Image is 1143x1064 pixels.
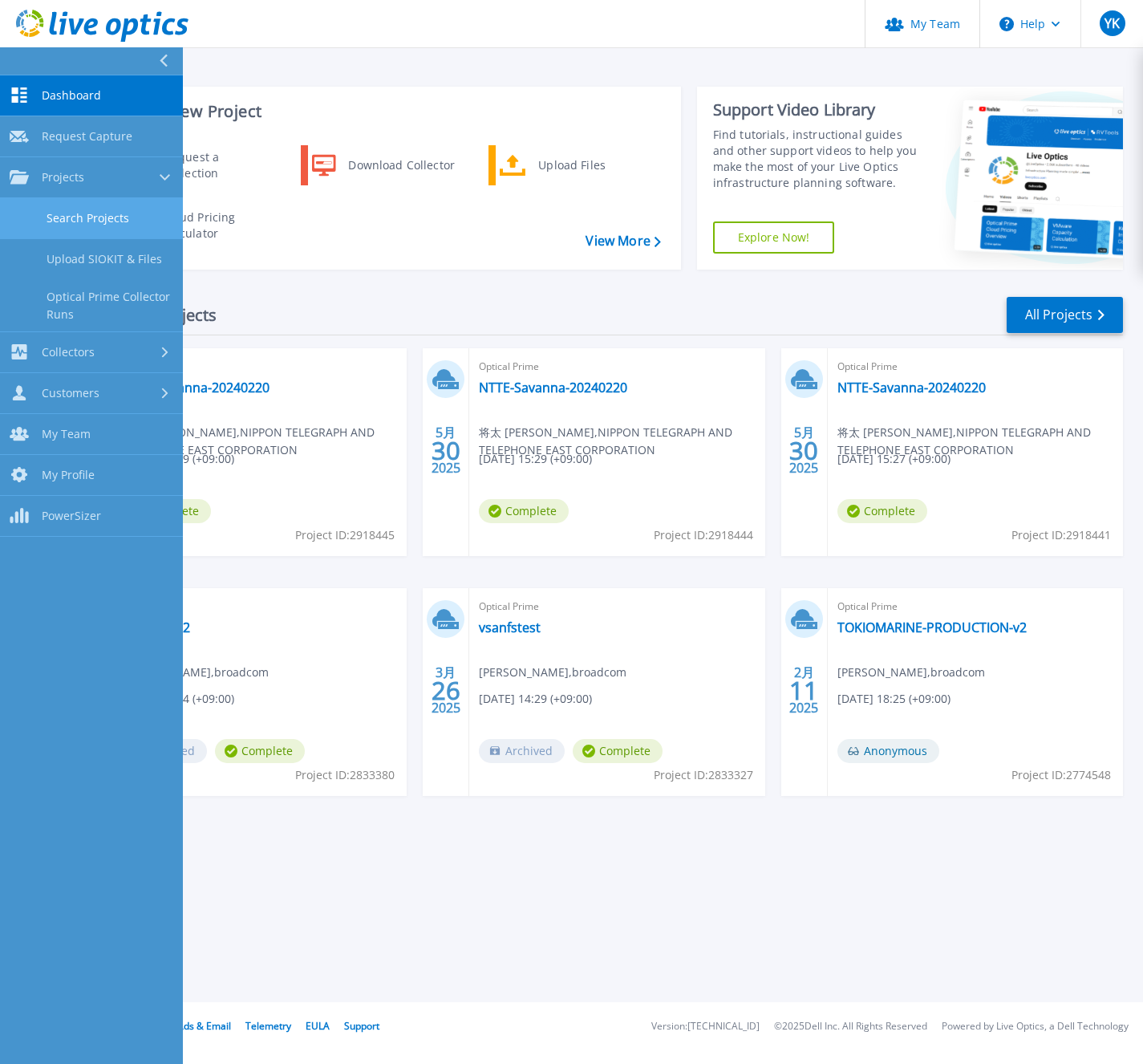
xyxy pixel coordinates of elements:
[837,424,1123,459] span: 将太 [PERSON_NAME] , NIPPON TELEGRAPH AND TELEPHONE EAST CORPORATION
[1011,766,1111,784] span: Project ID: 2774548
[1011,526,1111,544] span: Project ID: 2918441
[479,598,755,615] span: Optical Prime
[837,380,986,396] a: NTTE-Savanna-20240220
[774,1021,927,1032] li: © 2025 Dell Inc. All Rights Reserved
[654,526,753,544] span: Project ID: 2918444
[586,234,660,249] a: View More
[788,661,819,720] div: 2月 2025
[651,1021,760,1032] li: Version: [TECHNICAL_ID]
[573,739,663,763] span: Complete
[432,684,460,697] span: 26
[42,88,101,103] span: Dashboard
[837,598,1113,615] span: Optical Prime
[344,1019,379,1033] a: Support
[530,149,649,181] div: Upload Files
[155,209,274,242] div: Cloud Pricing Calculator
[121,424,407,459] span: 将太 [PERSON_NAME] , NIPPON TELEGRAPH AND TELEPHONE EAST CORPORATION
[42,468,95,482] span: My Profile
[113,205,278,246] a: Cloud Pricing Calculator
[121,598,397,615] span: Optical Prime
[431,421,461,480] div: 5月 2025
[156,149,274,181] div: Request a Collection
[837,499,927,523] span: Complete
[215,739,305,763] span: Complete
[942,1021,1129,1032] li: Powered by Live Optics, a Dell Technology
[295,766,395,784] span: Project ID: 2833380
[479,380,627,396] a: NTTE-Savanna-20240220
[301,145,465,185] a: Download Collector
[837,664,985,681] span: [PERSON_NAME] , broadcom
[789,684,818,697] span: 11
[295,526,395,544] span: Project ID: 2918445
[837,739,939,763] span: Anonymous
[42,129,132,144] span: Request Capture
[121,358,397,376] span: Optical Prime
[121,664,269,681] span: [PERSON_NAME] , broadcom
[479,358,755,376] span: Optical Prime
[42,170,84,185] span: Projects
[479,424,764,459] span: 将太 [PERSON_NAME] , NIPPON TELEGRAPH AND TELEPHONE EAST CORPORATION
[1007,297,1123,333] a: All Projects
[479,664,626,681] span: [PERSON_NAME] , broadcom
[42,509,101,523] span: PowerSizer
[479,690,592,708] span: [DATE] 14:29 (+09:00)
[837,450,950,468] span: [DATE] 15:27 (+09:00)
[114,103,660,120] h3: Start a New Project
[113,145,278,185] a: Request a Collection
[306,1019,330,1033] a: EULA
[42,386,99,400] span: Customers
[1104,17,1120,30] span: YK
[488,145,653,185] a: Upload Files
[431,661,461,720] div: 3月 2025
[837,358,1113,376] span: Optical Prime
[789,444,818,457] span: 30
[42,427,91,441] span: My Team
[713,221,835,254] a: Explore Now!
[177,1019,231,1033] a: Ads & Email
[121,380,270,396] a: NTTE-Savanna-20240220
[713,127,926,191] div: Find tutorials, instructional guides and other support videos to help you make the most of your L...
[788,421,819,480] div: 5月 2025
[479,450,592,468] span: [DATE] 15:29 (+09:00)
[837,690,950,708] span: [DATE] 18:25 (+09:00)
[713,99,926,120] div: Support Video Library
[479,739,565,763] span: Archived
[654,766,753,784] span: Project ID: 2833327
[340,149,461,181] div: Download Collector
[432,444,460,457] span: 30
[479,619,541,636] a: vsanfstest
[42,345,95,359] span: Collectors
[245,1019,291,1033] a: Telemetry
[479,499,569,523] span: Complete
[837,619,1027,636] a: TOKIOMARINE-PRODUCTION-v2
